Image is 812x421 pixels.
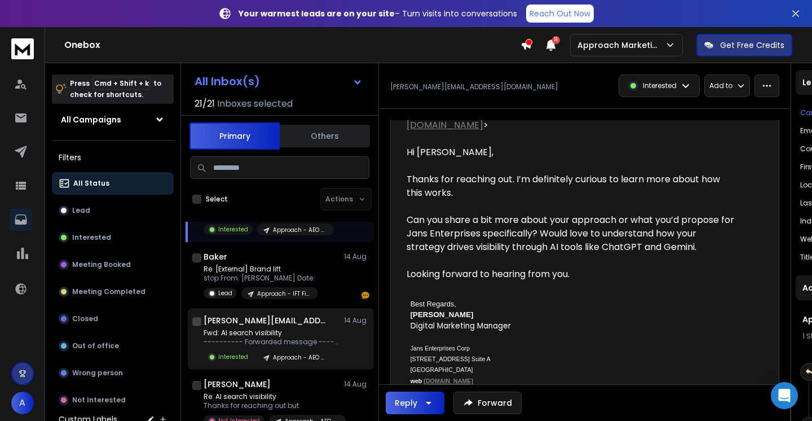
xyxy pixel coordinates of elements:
h3: Inboxes selected [217,97,293,111]
p: Approach Marketing [577,40,665,51]
h3: Filters [52,150,174,165]
label: Select [206,195,228,204]
button: Primary [189,122,280,150]
button: Interested [52,226,174,249]
h1: All Campaigns [61,114,121,125]
p: Out of office [72,341,119,350]
span: Best Regards, [411,300,456,308]
button: Forward [453,392,522,414]
p: Lead [218,289,232,297]
p: – Turn visits into conversations [239,8,517,19]
p: Re: AI search visibility [204,392,339,401]
button: All Inbox(s) [186,70,372,93]
span: [GEOGRAPHIC_DATA] [411,366,473,373]
p: Approach - AEO Campaign [273,226,327,234]
p: Interested [218,225,248,234]
button: Meeting Booked [52,253,174,276]
button: Reply [386,392,444,414]
p: Get Free Credits [720,40,784,51]
p: Thanks for reaching out but [204,401,339,410]
p: Approach - AEO Campaign [273,353,327,362]
p: Re: [External] Brand lift [204,265,318,274]
button: Wrong person [52,362,174,384]
button: A [11,392,34,414]
span: [STREET_ADDRESS] Suite A [411,356,491,362]
p: [PERSON_NAME][EMAIL_ADDRESS][DOMAIN_NAME] [390,82,558,91]
button: Meeting Completed [52,280,174,303]
p: ---------- Forwarded message --------- From: [PERSON_NAME] [204,337,339,347]
p: Add to [709,81,732,90]
span: web [411,378,422,384]
p: Interested [643,81,677,90]
span: 11 [552,36,560,44]
p: Interested [218,353,248,361]
button: All Status [52,172,174,195]
h1: [PERSON_NAME] [204,379,271,390]
button: Not Interested [52,389,174,411]
span: 21 / 21 [195,97,215,111]
p: Fwd: AI search visibility [204,328,339,337]
p: Not Interested [72,396,126,405]
p: 14 Aug [344,252,369,261]
div: Looking forward to hearing from you. [407,267,736,281]
div: Reply [395,397,417,409]
p: Meeting Booked [72,260,131,269]
p: Interested [72,233,111,242]
span: [DOMAIN_NAME] [423,378,473,384]
p: Wrong person [72,369,123,378]
p: 14 Aug [344,380,369,389]
p: stop From: [PERSON_NAME] Date: [204,274,318,283]
div: Can you share a bit more about your approach or what you’d propose for Jans Enterprises specifica... [407,213,736,254]
p: Meeting Completed [72,287,145,296]
p: Reach Out Now [529,8,590,19]
div: Thanks for reaching out. I’m definitely curious to learn more about how this works. [407,173,736,200]
div: Open Intercom Messenger [771,382,798,409]
strong: Your warmest leads are on your site [239,8,395,19]
h1: Onebox [64,38,520,52]
p: Approach - IFT First [257,290,311,298]
p: Press to check for shortcuts. [70,78,161,100]
h1: [PERSON_NAME][EMAIL_ADDRESS][DOMAIN_NAME] [204,315,328,326]
h1: Baker [204,251,227,262]
span: Digital Marketing Manager [411,321,511,331]
a: [DOMAIN_NAME] [423,376,473,385]
p: Lead [72,206,90,215]
p: All Status [73,179,109,188]
button: Get Free Credits [696,34,792,56]
span: [PERSON_NAME] [411,310,474,319]
span: Jans Enterprises Corp [411,345,470,352]
p: Closed [72,314,98,323]
img: logo [11,38,34,59]
p: 14 Aug [344,316,369,325]
button: Others [280,124,370,148]
button: Out of office [52,335,174,357]
h1: All Inbox(s) [195,76,260,87]
span: Cmd + Shift + k [92,77,151,90]
div: Hi [PERSON_NAME], [407,146,736,159]
button: Lead [52,199,174,222]
button: Closed [52,308,174,330]
a: Reach Out Now [526,5,594,23]
button: All Campaigns [52,108,174,131]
